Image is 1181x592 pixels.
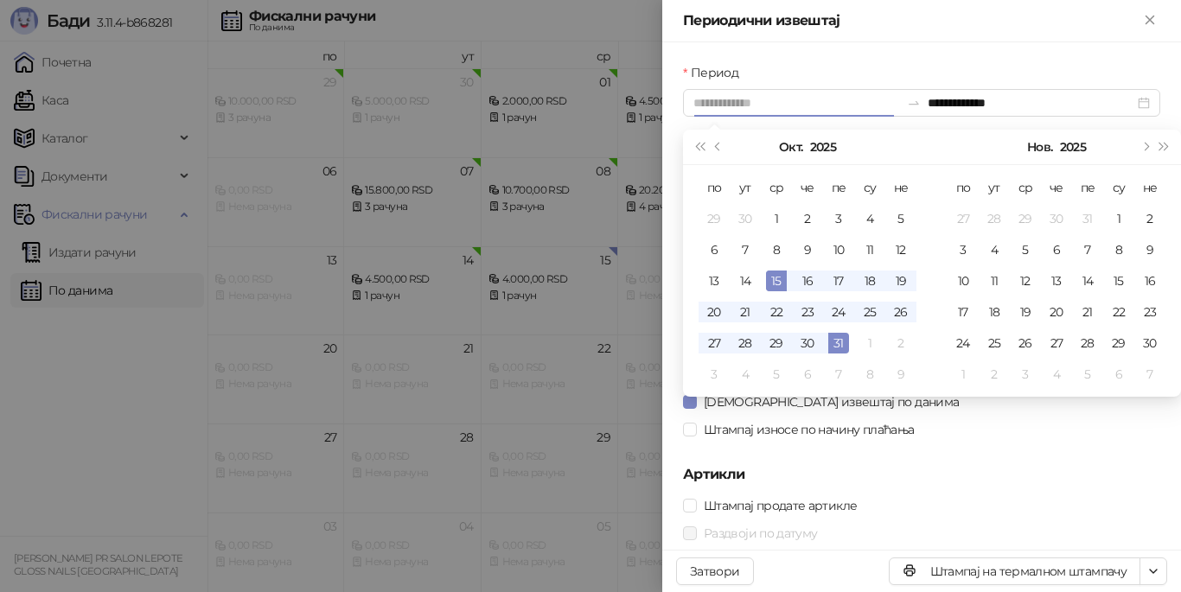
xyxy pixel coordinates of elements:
[885,203,916,234] td: 2025-10-05
[1010,296,1041,328] td: 2025-11-19
[1015,333,1036,353] div: 26
[1140,239,1160,260] div: 9
[704,302,725,322] div: 20
[1134,203,1165,234] td: 2025-11-02
[1108,208,1129,229] div: 1
[885,234,916,265] td: 2025-10-12
[1134,172,1165,203] th: не
[699,359,730,390] td: 2025-11-03
[891,302,911,322] div: 26
[823,234,854,265] td: 2025-10-10
[1134,296,1165,328] td: 2025-11-23
[891,239,911,260] div: 12
[1015,364,1036,385] div: 3
[948,359,979,390] td: 2025-12-01
[699,234,730,265] td: 2025-10-06
[1015,271,1036,291] div: 12
[823,296,854,328] td: 2025-10-24
[891,333,911,353] div: 2
[948,296,979,328] td: 2025-11-17
[979,234,1010,265] td: 2025-11-04
[1010,203,1041,234] td: 2025-10-29
[797,271,818,291] div: 16
[1108,302,1129,322] div: 22
[693,93,900,112] input: Период
[697,392,966,411] span: [DEMOGRAPHIC_DATA] извештај по данима
[792,328,823,359] td: 2025-10-30
[979,359,1010,390] td: 2025-12-02
[730,359,761,390] td: 2025-11-04
[779,130,802,164] button: Изабери месец
[859,364,880,385] div: 8
[885,359,916,390] td: 2025-11-09
[797,239,818,260] div: 9
[1108,271,1129,291] div: 15
[854,234,885,265] td: 2025-10-11
[953,364,974,385] div: 1
[792,172,823,203] th: че
[1072,359,1103,390] td: 2025-12-05
[854,265,885,296] td: 2025-10-18
[823,359,854,390] td: 2025-11-07
[699,328,730,359] td: 2025-10-27
[1103,296,1134,328] td: 2025-11-22
[1108,239,1129,260] div: 8
[730,203,761,234] td: 2025-09-30
[1010,265,1041,296] td: 2025-11-12
[1103,172,1134,203] th: су
[984,208,1005,229] div: 28
[1077,364,1098,385] div: 5
[891,208,911,229] div: 5
[797,333,818,353] div: 30
[704,239,725,260] div: 6
[828,364,849,385] div: 7
[761,234,792,265] td: 2025-10-08
[891,271,911,291] div: 19
[979,172,1010,203] th: ут
[1010,172,1041,203] th: ср
[1046,239,1067,260] div: 6
[854,359,885,390] td: 2025-11-08
[1010,328,1041,359] td: 2025-11-26
[1103,328,1134,359] td: 2025-11-29
[704,333,725,353] div: 27
[828,302,849,322] div: 24
[766,302,787,322] div: 22
[1103,234,1134,265] td: 2025-11-08
[1155,130,1174,164] button: Следећа година (Control + right)
[1015,302,1036,322] div: 19
[1046,208,1067,229] div: 30
[1046,302,1067,322] div: 20
[730,265,761,296] td: 2025-10-14
[1103,359,1134,390] td: 2025-12-06
[1072,296,1103,328] td: 2025-11-21
[1072,172,1103,203] th: пе
[704,271,725,291] div: 13
[676,557,754,585] button: Затвори
[859,239,880,260] div: 11
[1041,296,1072,328] td: 2025-11-20
[953,208,974,229] div: 27
[735,302,756,322] div: 21
[1077,271,1098,291] div: 14
[1015,208,1036,229] div: 29
[953,271,974,291] div: 10
[1140,364,1160,385] div: 7
[1046,271,1067,291] div: 13
[730,296,761,328] td: 2025-10-21
[1027,130,1052,164] button: Изабери месец
[1072,328,1103,359] td: 2025-11-28
[859,208,880,229] div: 4
[797,302,818,322] div: 23
[761,328,792,359] td: 2025-10-29
[1134,328,1165,359] td: 2025-11-30
[854,328,885,359] td: 2025-11-01
[891,364,911,385] div: 9
[1134,265,1165,296] td: 2025-11-16
[1041,203,1072,234] td: 2025-10-30
[828,208,849,229] div: 3
[885,265,916,296] td: 2025-10-19
[823,203,854,234] td: 2025-10-03
[761,296,792,328] td: 2025-10-22
[690,130,709,164] button: Претходна година (Control + left)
